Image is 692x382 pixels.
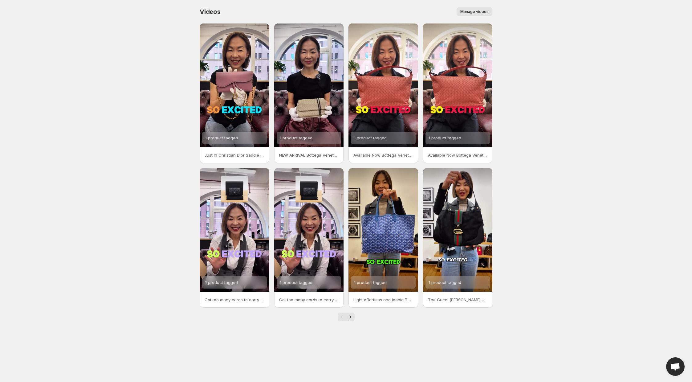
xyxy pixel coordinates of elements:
p: Got too many cards to carry Do it in style and hands-free with this Chanel Caviar Black CC Chain ... [279,297,339,303]
span: 1 product tagged [354,280,387,285]
button: Next [346,313,355,321]
span: 1 product tagged [280,280,312,285]
span: Manage videos [460,9,489,14]
p: Got too many cards to carry Do it in style and hands-free with this Chanel Caviar Black CC Chain ... [205,297,264,303]
span: 1 product tagged [354,135,387,140]
p: Light effortless and iconic The Goyard St Louis PM in classic blue is made for days on the go roo... [353,297,413,303]
span: Videos [200,8,221,15]
span: 1 product tagged [429,280,461,285]
div: Open chat [666,357,685,376]
span: 1 product tagged [429,135,461,140]
p: NEW ARRIVAL Bottega Veneta Intrecciato Nappa Leather Small Chain Cross Body Bag Beige BottegaVene... [279,152,339,158]
p: Available Now Bottega Veneta Intrecciato Nappa Leather Small Shoulder Bag in soft pink A chic pop... [428,152,488,158]
span: 1 product tagged [205,280,238,285]
p: Just In Christian Dior Saddle Long Chain Wallet in soft pink has landed Wear it crossbody over th... [205,152,264,158]
button: Manage videos [457,7,492,16]
p: Available Now Bottega Veneta Intrecciato Nappa Leather Small Shoulder Bag in soft pink A chic pop... [353,152,413,158]
nav: Pagination [338,313,355,321]
span: 1 product tagged [205,135,238,140]
p: The Gucci [PERSON_NAME] Web [PERSON_NAME] Line Bag Bold Iconic Instantly recognisable Preloved au... [428,297,488,303]
span: 1 product tagged [280,135,312,140]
